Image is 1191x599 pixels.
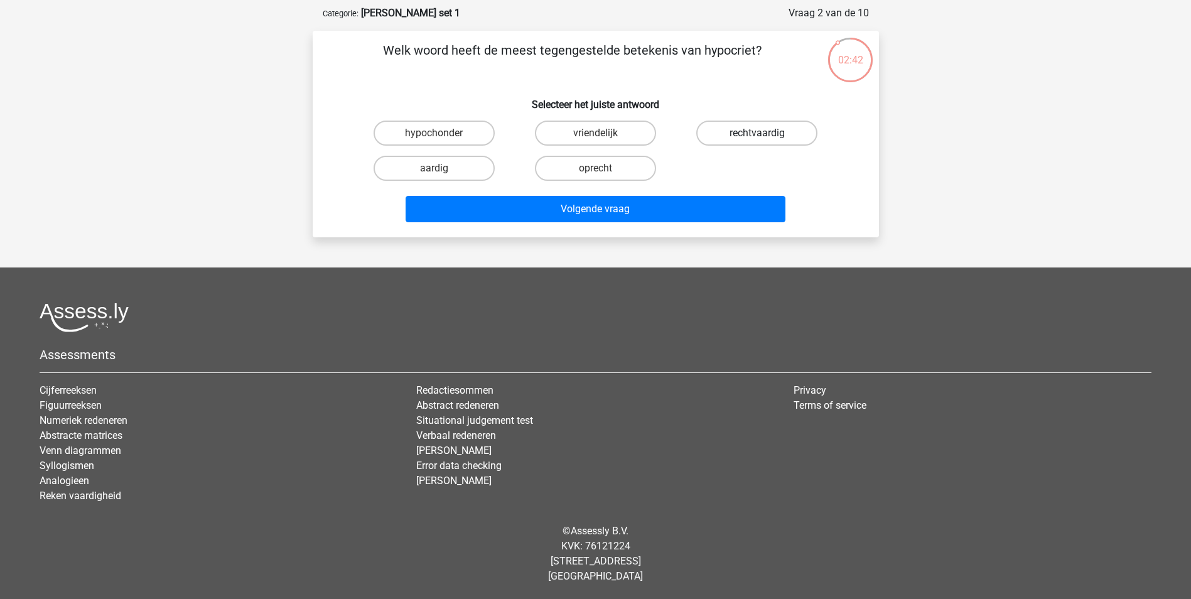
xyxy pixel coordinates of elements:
a: Figuurreeksen [40,399,102,411]
a: Venn diagrammen [40,445,121,456]
p: Welk woord heeft de meest tegengestelde betekenis van hypocriet? [333,41,812,78]
a: Abstracte matrices [40,429,122,441]
div: 02:42 [827,36,874,68]
div: Vraag 2 van de 10 [789,6,869,21]
label: vriendelijk [535,121,656,146]
label: aardig [374,156,495,181]
a: Syllogismen [40,460,94,472]
a: Error data checking [416,460,502,472]
a: Analogieen [40,475,89,487]
button: Volgende vraag [406,196,785,222]
strong: [PERSON_NAME] set 1 [361,7,460,19]
a: [PERSON_NAME] [416,445,492,456]
label: oprecht [535,156,656,181]
label: rechtvaardig [696,121,817,146]
a: Cijferreeksen [40,384,97,396]
a: Assessly B.V. [571,525,628,537]
a: Reken vaardigheid [40,490,121,502]
img: Assessly logo [40,303,129,332]
a: Abstract redeneren [416,399,499,411]
a: Numeriek redeneren [40,414,127,426]
small: Categorie: [323,9,358,18]
a: [PERSON_NAME] [416,475,492,487]
a: Terms of service [794,399,866,411]
div: © KVK: 76121224 [STREET_ADDRESS] [GEOGRAPHIC_DATA] [30,514,1161,594]
h5: Assessments [40,347,1151,362]
a: Redactiesommen [416,384,493,396]
a: Verbaal redeneren [416,429,496,441]
label: hypochonder [374,121,495,146]
a: Privacy [794,384,826,396]
a: Situational judgement test [416,414,533,426]
h6: Selecteer het juiste antwoord [333,89,859,111]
